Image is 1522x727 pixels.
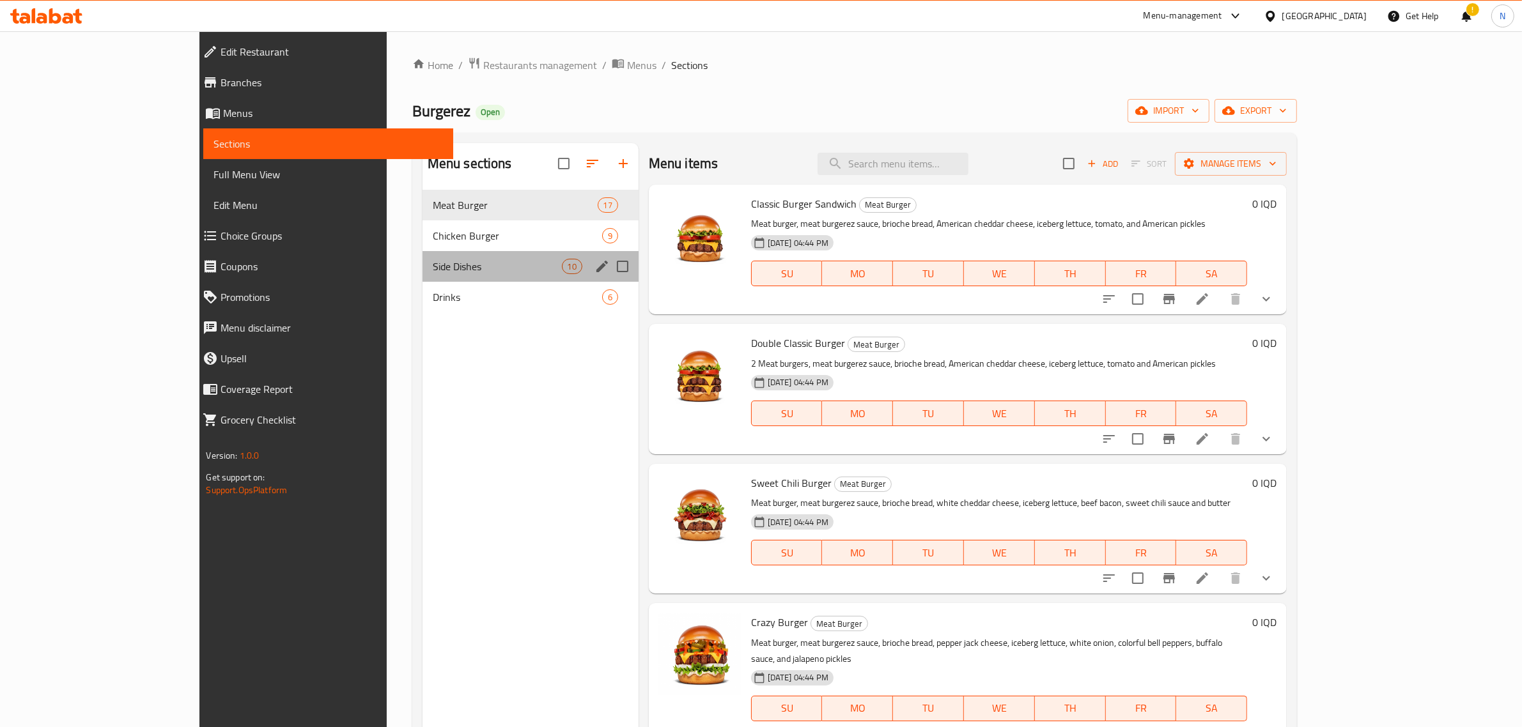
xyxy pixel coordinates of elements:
[763,671,834,684] span: [DATE] 04:44 PM
[192,67,454,98] a: Branches
[603,230,617,242] span: 9
[433,228,602,243] div: Chicken Burger
[757,404,818,423] span: SU
[433,259,562,274] span: Side Dishes
[598,197,618,213] div: items
[1040,699,1101,717] span: TH
[476,107,505,118] span: Open
[192,220,454,251] a: Choice Groups
[412,57,1297,73] nav: breadcrumb
[1259,291,1274,307] svg: Show Choices
[1185,156,1277,172] span: Manage items
[1181,264,1242,283] span: SA
[562,259,582,274] div: items
[1111,544,1172,562] span: FR
[898,264,959,283] span: TU
[593,257,612,276] button: edit
[860,197,916,212] span: Meat Burger
[423,185,639,318] nav: Menu sections
[1144,8,1222,24] div: Menu-management
[751,261,823,286] button: SU
[827,544,888,562] span: MO
[751,473,832,493] span: Sweet Chili Burger
[1175,152,1287,176] button: Manage items
[192,404,454,435] a: Grocery Checklist
[1128,99,1209,123] button: import
[835,477,891,491] span: Meat Burger
[1500,9,1505,23] span: N
[751,696,823,721] button: SU
[1220,563,1251,593] button: delete
[1154,424,1184,454] button: Branch-specific-item
[483,57,597,73] span: Restaurants management
[1181,544,1242,562] span: SA
[602,57,607,73] li: /
[1252,474,1277,492] h6: 0 IQD
[206,469,265,486] span: Get support on:
[603,291,617,303] span: 6
[751,613,808,632] span: Crazy Burger
[192,343,454,374] a: Upsell
[608,148,639,179] button: Add section
[671,57,708,73] span: Sections
[192,98,454,128] a: Menus
[848,337,905,352] span: Meat Burger
[751,333,845,353] span: Double Classic Burger
[214,167,444,182] span: Full Menu View
[1124,286,1151,312] span: Select to update
[898,699,959,717] span: TU
[822,401,893,426] button: MO
[1035,261,1106,286] button: TH
[763,237,834,249] span: [DATE] 04:44 PM
[763,516,834,528] span: [DATE] 04:44 PM
[221,320,444,335] span: Menu disclaimer
[969,404,1030,423] span: WE
[1282,9,1367,23] div: [GEOGRAPHIC_DATA]
[964,540,1035,565] button: WE
[1252,334,1277,352] h6: 0 IQD
[811,616,867,631] span: Meat Burger
[1124,565,1151,592] span: Select to update
[1154,284,1184,314] button: Branch-specific-item
[423,282,639,312] div: Drinks6
[1035,696,1106,721] button: TH
[822,261,893,286] button: MO
[1181,404,1242,423] span: SA
[1176,401,1247,426] button: SA
[206,447,237,464] span: Version:
[649,154,718,173] h2: Menu items
[1094,563,1124,593] button: sort-choices
[1176,261,1247,286] button: SA
[1154,563,1184,593] button: Branch-specific-item
[1259,570,1274,586] svg: Show Choices
[1195,291,1210,307] a: Edit menu item
[221,381,444,397] span: Coverage Report
[1176,540,1247,565] button: SA
[598,199,617,211] span: 17
[659,613,741,695] img: Crazy Burger
[848,337,905,352] div: Meat Burger
[1055,150,1082,177] span: Select section
[433,289,602,305] span: Drinks
[203,128,454,159] a: Sections
[751,216,1247,232] p: Meat burger, meat burgerez sauce, brioche bread, American cheddar cheese, iceberg lettuce, tomato...
[412,96,470,125] span: Burgerez
[192,282,454,312] a: Promotions
[1085,157,1120,171] span: Add
[1259,431,1274,447] svg: Show Choices
[969,699,1030,717] span: WE
[1195,570,1210,586] a: Edit menu item
[893,540,964,565] button: TU
[659,474,741,556] img: Sweet Chili Burger
[221,44,444,59] span: Edit Restaurant
[458,57,463,73] li: /
[1123,154,1175,174] span: Select section first
[192,251,454,282] a: Coupons
[550,150,577,177] span: Select all sections
[822,696,893,721] button: MO
[1252,195,1277,213] h6: 0 IQD
[433,197,598,213] div: Meat Burger
[221,351,444,366] span: Upsell
[827,699,888,717] span: MO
